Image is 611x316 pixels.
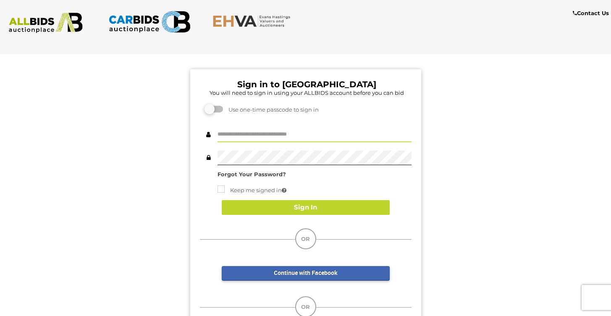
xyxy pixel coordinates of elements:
a: Continue with Facebook [222,266,390,281]
label: Keep me signed in [218,185,286,195]
div: OR [295,228,316,249]
b: Sign in to [GEOGRAPHIC_DATA] [237,79,376,89]
span: Use one-time passcode to sign in [224,106,319,113]
a: Contact Us [573,8,611,18]
b: Contact Us [573,10,609,16]
h5: You will need to sign in using your ALLBIDS account before you can bid [202,90,412,96]
button: Sign In [222,200,390,215]
img: CARBIDS.com.au [108,8,191,35]
a: Forgot Your Password? [218,171,286,178]
img: ALLBIDS.com.au [5,13,87,33]
img: EHVA.com.au [212,15,295,27]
